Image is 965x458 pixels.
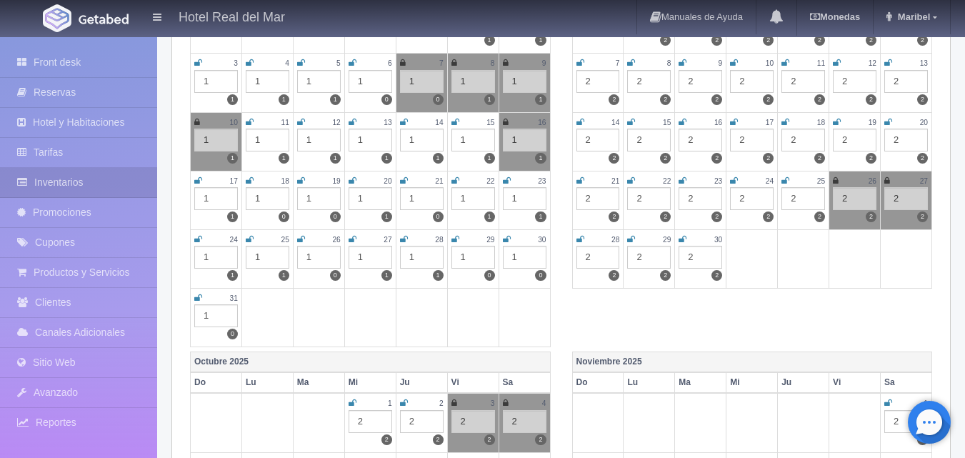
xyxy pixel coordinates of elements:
[817,119,825,126] small: 18
[884,410,928,433] div: 2
[451,410,495,433] div: 2
[381,211,392,222] label: 1
[535,35,546,46] label: 1
[917,211,928,222] label: 2
[439,399,444,407] small: 2
[396,372,447,393] th: Ju
[833,129,876,151] div: 2
[538,236,546,244] small: 30
[884,187,928,210] div: 2
[499,372,550,393] th: Sa
[503,70,546,93] div: 1
[503,410,546,433] div: 2
[660,211,671,222] label: 2
[714,236,722,244] small: 30
[227,211,238,222] label: 1
[535,94,546,105] label: 1
[884,70,928,93] div: 2
[486,236,494,244] small: 29
[576,246,620,269] div: 2
[194,70,238,93] div: 1
[714,177,722,185] small: 23
[663,119,671,126] small: 15
[711,211,722,222] label: 2
[616,59,620,67] small: 7
[451,70,495,93] div: 1
[719,59,723,67] small: 9
[293,372,344,393] th: Ma
[435,177,443,185] small: 21
[627,129,671,151] div: 2
[281,177,289,185] small: 18
[281,236,289,244] small: 25
[917,153,928,164] label: 2
[663,177,671,185] small: 22
[230,236,238,244] small: 24
[675,372,726,393] th: Ma
[384,177,391,185] small: 20
[576,187,620,210] div: 2
[884,129,928,151] div: 2
[576,129,620,151] div: 2
[920,177,928,185] small: 27
[435,236,443,244] small: 28
[191,372,242,393] th: Do
[660,35,671,46] label: 2
[572,372,624,393] th: Do
[538,177,546,185] small: 23
[433,434,444,445] label: 2
[433,94,444,105] label: 0
[400,129,444,151] div: 1
[194,129,238,151] div: 1
[679,246,722,269] div: 2
[451,129,495,151] div: 1
[869,59,876,67] small: 12
[484,94,495,105] label: 1
[766,177,774,185] small: 24
[833,187,876,210] div: 2
[660,94,671,105] label: 2
[711,270,722,281] label: 2
[332,236,340,244] small: 26
[766,119,774,126] small: 17
[433,270,444,281] label: 1
[924,399,928,407] small: 1
[400,246,444,269] div: 1
[491,399,495,407] small: 3
[679,187,722,210] div: 2
[535,211,546,222] label: 1
[227,329,238,339] label: 0
[726,372,778,393] th: Mi
[679,129,722,151] div: 2
[344,372,396,393] th: Mi
[381,94,392,105] label: 0
[663,236,671,244] small: 29
[679,70,722,93] div: 2
[484,35,495,46] label: 1
[763,94,774,105] label: 2
[349,129,392,151] div: 1
[246,129,289,151] div: 1
[535,434,546,445] label: 2
[627,70,671,93] div: 2
[279,270,289,281] label: 1
[400,410,444,433] div: 2
[814,153,825,164] label: 2
[624,372,675,393] th: Lu
[730,129,774,151] div: 2
[484,270,495,281] label: 0
[297,246,341,269] div: 1
[763,153,774,164] label: 2
[714,119,722,126] small: 16
[451,246,495,269] div: 1
[447,372,499,393] th: Vi
[491,59,495,67] small: 8
[484,211,495,222] label: 1
[349,187,392,210] div: 1
[660,270,671,281] label: 2
[917,35,928,46] label: 2
[486,119,494,126] small: 15
[920,59,928,67] small: 13
[79,14,129,24] img: Getabed
[194,246,238,269] div: 1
